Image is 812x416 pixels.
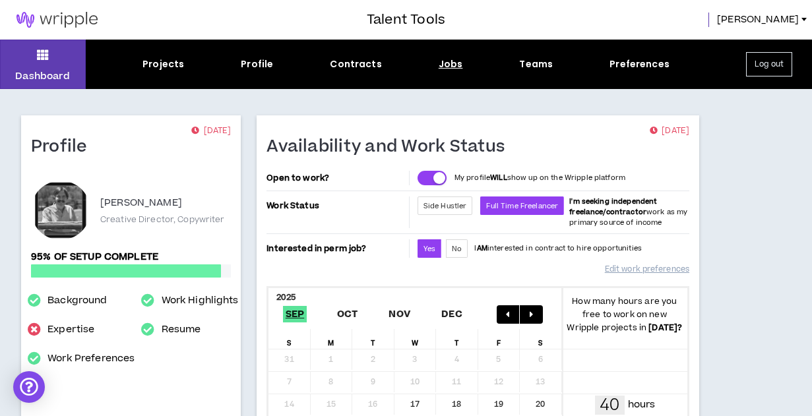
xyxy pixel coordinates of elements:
[520,329,561,349] div: S
[439,57,463,71] div: Jobs
[100,214,224,225] p: Creative Director, Copywriter
[276,291,296,303] b: 2025
[47,293,107,309] a: Background
[423,201,467,211] span: Side Hustler
[266,196,406,215] p: Work Status
[31,136,97,158] h1: Profile
[15,69,70,83] p: Dashboard
[436,329,478,349] div: T
[519,57,553,71] div: Teams
[142,57,184,71] div: Projects
[490,173,507,183] strong: WILL
[47,351,135,367] a: Work Preferences
[266,173,406,183] p: Open to work?
[474,243,642,254] p: I interested in contract to hire opportunities
[352,329,394,349] div: T
[367,10,445,30] h3: Talent Tools
[454,173,625,183] p: My profile show up on the Wripple platform
[47,322,94,338] a: Expertise
[31,181,90,240] div: Timothy B.
[311,329,352,349] div: M
[478,329,520,349] div: F
[268,329,310,349] div: S
[241,57,273,71] div: Profile
[162,293,239,309] a: Work Highlights
[191,125,231,138] p: [DATE]
[717,13,799,27] span: [PERSON_NAME]
[266,136,515,158] h1: Availability and Work Status
[605,258,689,281] a: Edit work preferences
[386,306,413,322] span: Nov
[283,306,307,322] span: Sep
[266,239,406,258] p: Interested in perm job?
[162,322,201,338] a: Resume
[569,196,687,227] span: work as my primary source of income
[100,195,182,211] p: [PERSON_NAME]
[609,57,670,71] div: Preferences
[13,371,45,403] div: Open Intercom Messenger
[569,196,657,217] b: I'm seeking independent freelance/contractor
[628,398,656,412] p: hours
[650,125,689,138] p: [DATE]
[746,52,792,76] button: Log out
[394,329,436,349] div: W
[439,306,465,322] span: Dec
[330,57,381,71] div: Contracts
[562,295,687,334] p: How many hours are you free to work on new Wripple projects in
[477,243,487,253] strong: AM
[334,306,361,322] span: Oct
[31,250,231,264] p: 95% of setup complete
[452,244,462,254] span: No
[423,244,435,254] span: Yes
[648,322,682,334] b: [DATE] ?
